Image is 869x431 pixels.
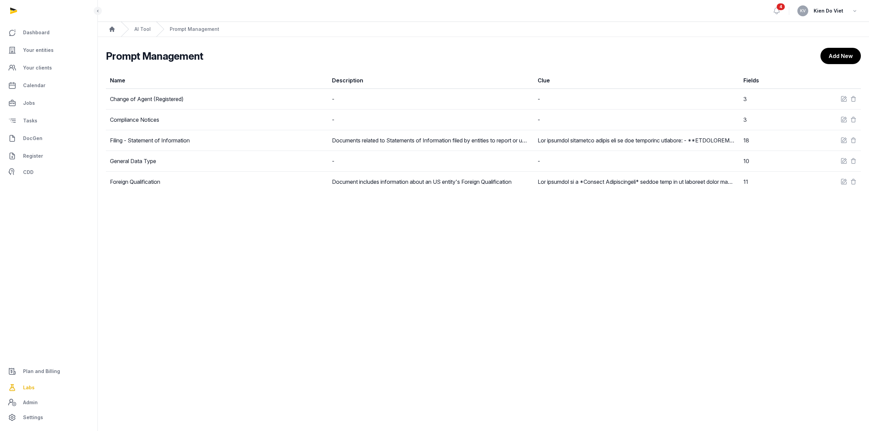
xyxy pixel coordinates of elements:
td: 11 [739,172,799,192]
td: - [534,89,739,110]
th: Clue [534,72,739,89]
a: Foreign Qualification [110,178,160,185]
span: Jobs [23,99,35,107]
a: Filing - Statement of Information [110,137,190,144]
span: Your entities [23,46,54,54]
td: 10 [739,151,799,172]
span: Tasks [23,117,37,125]
th: Name [106,72,328,89]
a: Change of Agent (Registered) [110,96,184,102]
nav: Breadcrumb [98,22,869,37]
a: Dashboard [5,24,92,41]
a: Admin [5,396,92,409]
a: Register [5,148,92,164]
a: Plan and Billing [5,363,92,379]
td: - [534,151,739,172]
td: - [328,151,534,172]
td: Lor ipsumdol si a *Consect Adipiscingeli* seddoe temp in ut laboreet dolor magnaaliqu enim a mini... [534,172,739,192]
td: - [328,89,534,110]
span: Prompt Management [170,26,219,33]
td: - [328,110,534,130]
a: Your clients [5,60,92,76]
a: Settings [5,409,92,426]
th: Description [328,72,534,89]
span: Dashboard [23,28,50,37]
td: Document includes information about an US entity's Foreign Qualification [328,172,534,192]
td: Lor ipsumdol sitametco adipis eli se doe temporinc utlabore: - **ETDOLOREMAG AL ENIMADMINIMVE**: ... [534,130,739,151]
span: Labs [23,384,35,392]
span: Register [23,152,43,160]
span: Calendar [23,81,45,90]
span: Kien Do Viet [814,7,843,15]
span: Plan and Billing [23,367,60,375]
th: Fields [739,72,799,89]
span: Admin [23,398,38,407]
span: KV [800,9,806,13]
a: DocGen [5,130,92,146]
h2: Prompt Management [106,50,483,62]
a: CDD [5,165,92,179]
td: 18 [739,130,799,151]
a: Labs [5,379,92,396]
a: General Data Type [110,158,156,164]
span: 4 [777,3,785,10]
td: - [534,110,739,130]
span: DocGen [23,134,42,142]
a: Calendar [5,77,92,94]
a: Tasks [5,113,92,129]
td: Documents related to Statements of Information filed by entities to report or update business det... [328,130,534,151]
button: KV [797,5,808,16]
a: Add New [820,48,861,64]
a: Jobs [5,95,92,111]
td: 3 [739,89,799,110]
span: Settings [23,413,43,422]
td: 3 [739,110,799,130]
span: CDD [23,168,34,176]
span: Your clients [23,64,52,72]
a: Your entities [5,42,92,58]
a: Compliance Notices [110,116,159,123]
a: AI Tool [134,26,151,33]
